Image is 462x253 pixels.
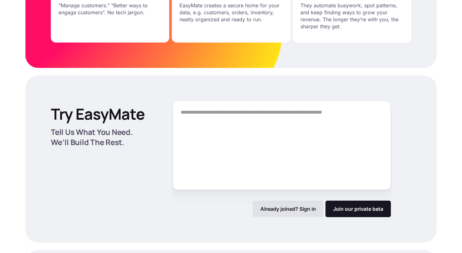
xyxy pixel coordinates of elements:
a: Already joined? Sign in [253,201,324,217]
a: Join our private beta [325,201,391,217]
p: Try EasyMate [51,105,145,123]
p: EasyMate creates a secure home for your data, e.g. customers, orders, inventory, neatly organized... [179,2,283,23]
p: “Manage customers.” “Better ways to engage customers”. No tech jargon. [58,2,162,16]
form: Form [173,101,391,217]
p: Tell Us What You Need. We’ll Build The Rest. [51,127,152,147]
p: They automate busywork, spot patterns, and keep finding ways to grow your revenue. The longer the... [300,2,404,30]
p: Already joined? Sign in [260,206,316,212]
